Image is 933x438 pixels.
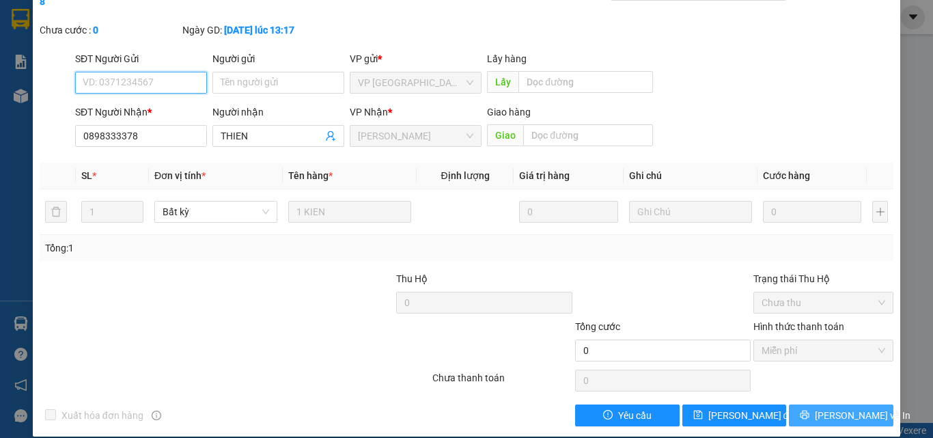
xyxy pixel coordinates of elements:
[45,201,67,223] button: delete
[815,408,910,423] span: [PERSON_NAME] và In
[518,71,653,93] input: Dọc đường
[325,131,336,141] span: user-add
[441,170,489,181] span: Định lượng
[148,17,181,50] img: logo.jpg
[682,405,787,426] button: save[PERSON_NAME] đổi
[763,170,810,181] span: Cước hàng
[115,52,188,63] b: [DOMAIN_NAME]
[523,124,653,146] input: Dọc đường
[575,405,680,426] button: exclamation-circleYêu cầu
[575,321,620,332] span: Tổng cước
[618,408,652,423] span: Yêu cầu
[152,411,161,420] span: info-circle
[350,107,388,118] span: VP Nhận
[182,23,322,38] div: Ngày GD:
[763,201,861,223] input: 0
[154,170,206,181] span: Đơn vị tính
[88,20,131,131] b: BIÊN NHẬN GỬI HÀNG HÓA
[75,105,207,120] div: SĐT Người Nhận
[115,65,188,82] li: (c) 2017
[56,408,149,423] span: Xuất hóa đơn hàng
[224,25,294,36] b: [DATE] lúc 13:17
[487,107,531,118] span: Giao hàng
[93,25,98,36] b: 0
[487,124,523,146] span: Giao
[519,201,617,223] input: 0
[762,340,885,361] span: Miễn phí
[163,202,269,222] span: Bất kỳ
[872,201,888,223] button: plus
[75,51,207,66] div: SĐT Người Gửi
[358,126,473,146] span: VP Phan Thiết
[288,170,333,181] span: Tên hàng
[350,51,482,66] div: VP gửi
[708,408,796,423] span: [PERSON_NAME] đổi
[431,370,574,394] div: Chưa thanh toán
[45,241,361,256] div: Tổng: 1
[288,201,411,223] input: VD: Bàn, Ghế
[624,163,757,189] th: Ghi chú
[81,170,92,181] span: SL
[603,410,613,421] span: exclamation-circle
[487,53,527,64] span: Lấy hàng
[212,51,344,66] div: Người gửi
[629,201,752,223] input: Ghi Chú
[212,105,344,120] div: Người nhận
[753,321,844,332] label: Hình thức thanh toán
[40,23,180,38] div: Chưa cước :
[789,405,893,426] button: printer[PERSON_NAME] và In
[396,273,428,284] span: Thu Hộ
[762,292,885,313] span: Chưa thu
[358,72,473,93] span: VP Sài Gòn
[800,410,809,421] span: printer
[487,71,518,93] span: Lấy
[519,170,570,181] span: Giá trị hàng
[17,88,77,152] b: [PERSON_NAME]
[693,410,703,421] span: save
[753,271,893,286] div: Trạng thái Thu Hộ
